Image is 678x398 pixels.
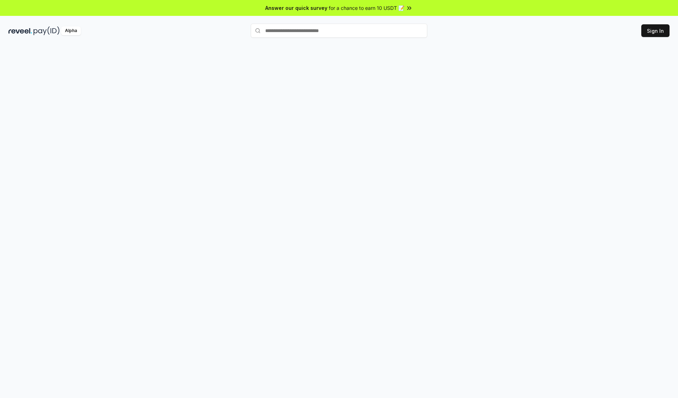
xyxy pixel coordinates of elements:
span: for a chance to earn 10 USDT 📝 [329,4,404,12]
img: pay_id [34,26,60,35]
span: Answer our quick survey [265,4,327,12]
img: reveel_dark [8,26,32,35]
button: Sign In [641,24,670,37]
div: Alpha [61,26,81,35]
